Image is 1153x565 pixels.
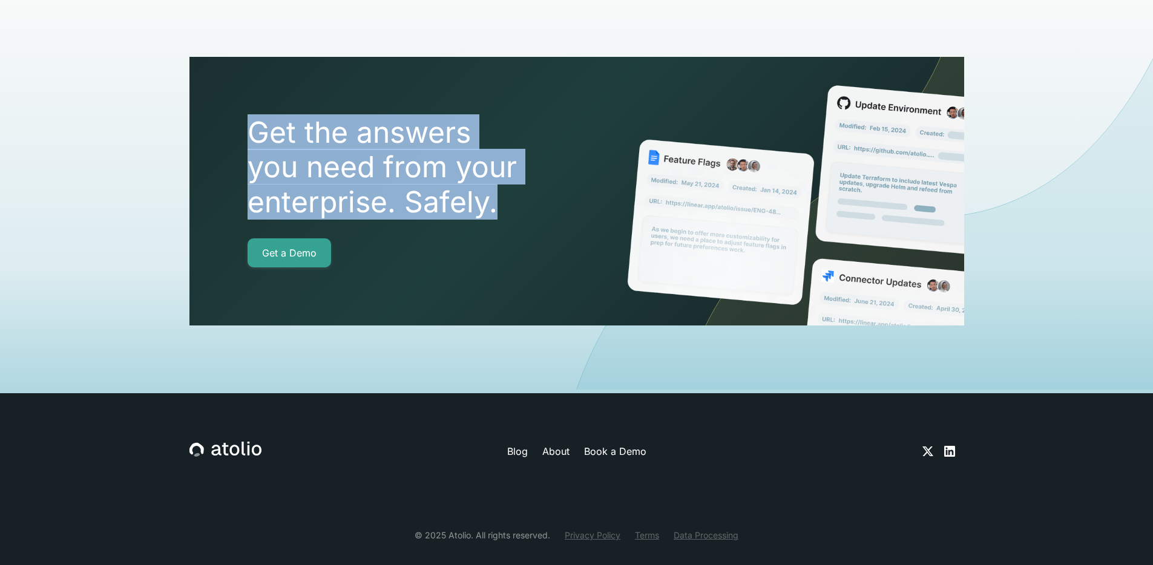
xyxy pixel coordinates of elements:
[565,529,620,541] a: Privacy Policy
[674,529,738,541] a: Data Processing
[584,444,646,459] a: Book a Demo
[1092,507,1153,565] iframe: Chat Widget
[248,115,586,220] h2: Get the answers you need from your enterprise. Safely.
[415,529,550,541] div: © 2025 Atolio. All rights reserved.
[542,444,570,459] a: About
[507,444,528,459] a: Blog
[248,238,331,267] a: Get a Demo
[635,529,659,541] a: Terms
